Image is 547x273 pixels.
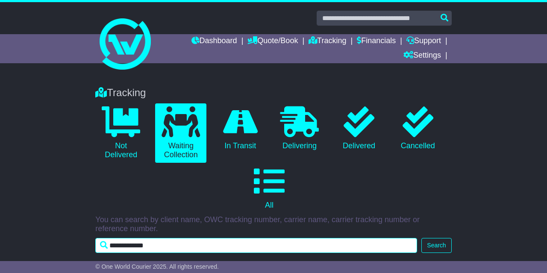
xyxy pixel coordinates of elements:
[95,163,443,213] a: All
[191,34,237,49] a: Dashboard
[357,34,396,49] a: Financials
[91,87,456,99] div: Tracking
[403,49,441,63] a: Settings
[95,263,219,270] span: © One World Courier 2025. All rights reserved.
[274,103,325,154] a: Delivering
[393,103,443,154] a: Cancelled
[95,215,451,234] p: You can search by client name, OWC tracking number, carrier name, carrier tracking number or refe...
[155,103,206,163] a: Waiting Collection
[334,103,384,154] a: Delivered
[215,103,265,154] a: In Transit
[247,34,298,49] a: Quote/Book
[406,34,441,49] a: Support
[95,103,147,163] a: Not Delivered
[309,34,346,49] a: Tracking
[421,238,451,253] button: Search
